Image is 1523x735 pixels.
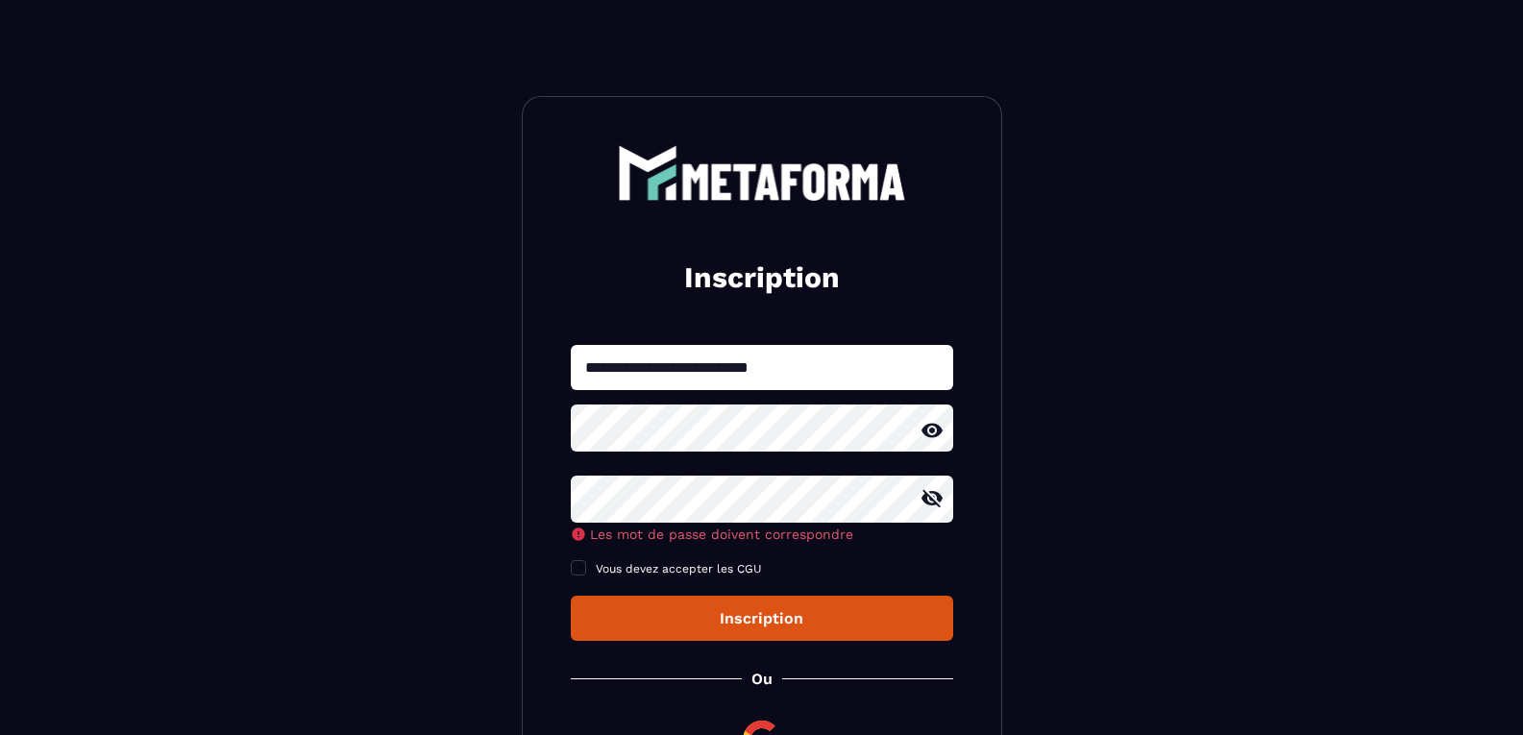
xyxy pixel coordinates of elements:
h2: Inscription [594,258,930,297]
img: logo [618,145,906,201]
p: Ou [751,670,773,688]
button: Inscription [571,596,953,641]
a: logo [571,145,953,201]
span: Vous devez accepter les CGU [596,562,762,576]
div: Inscription [586,609,938,627]
span: Les mot de passe doivent correspondre [590,527,853,542]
